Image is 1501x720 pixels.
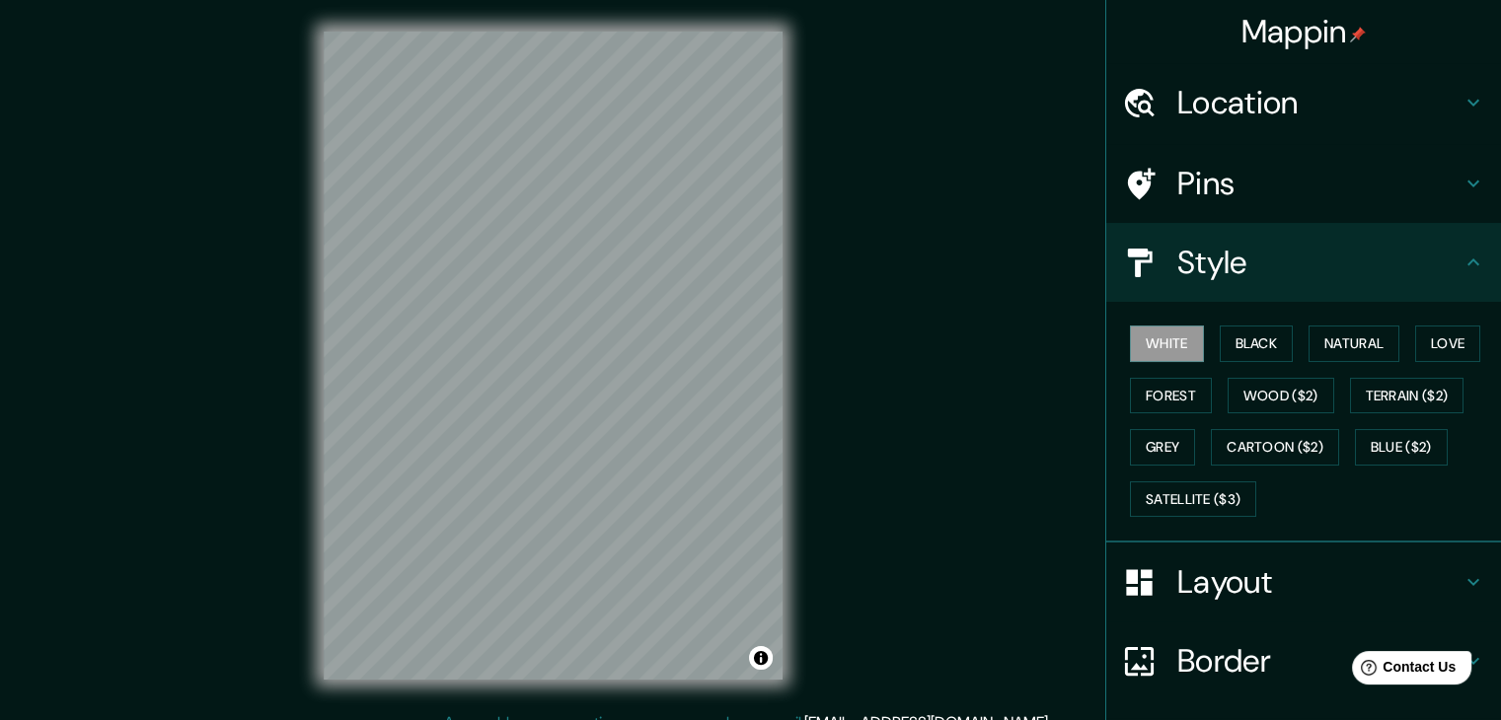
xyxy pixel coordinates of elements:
h4: Location [1177,83,1462,122]
button: Forest [1130,378,1212,414]
button: Blue ($2) [1355,429,1448,466]
button: Satellite ($3) [1130,481,1256,518]
h4: Mappin [1241,12,1367,51]
h4: Style [1177,243,1462,282]
img: pin-icon.png [1350,27,1366,42]
button: Wood ($2) [1228,378,1334,414]
iframe: Help widget launcher [1325,643,1479,698]
div: Location [1106,63,1501,142]
h4: Layout [1177,562,1462,602]
div: Border [1106,621,1501,700]
button: Love [1415,325,1480,362]
div: Layout [1106,542,1501,621]
button: Toggle attribution [749,646,773,670]
button: Terrain ($2) [1350,378,1464,414]
button: Cartoon ($2) [1211,429,1339,466]
button: White [1130,325,1204,362]
button: Black [1220,325,1294,362]
div: Pins [1106,144,1501,223]
canvas: Map [324,32,783,680]
div: Style [1106,223,1501,302]
h4: Pins [1177,164,1462,203]
h4: Border [1177,641,1462,681]
button: Natural [1309,325,1399,362]
button: Grey [1130,429,1195,466]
